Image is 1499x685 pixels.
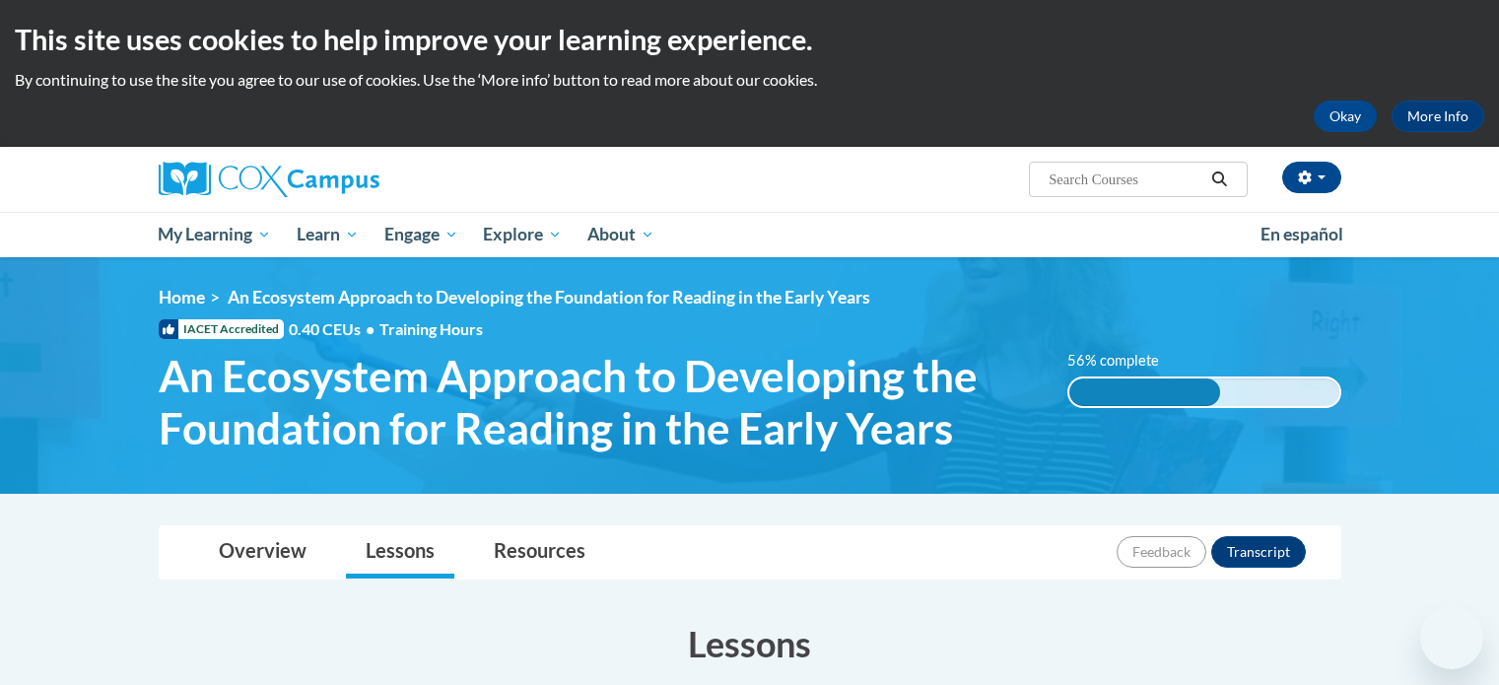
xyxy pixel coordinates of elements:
[575,212,667,257] a: About
[1069,378,1220,406] div: 56% complete
[372,212,471,257] a: Engage
[474,526,605,579] a: Resources
[159,162,533,197] a: Cox Campus
[1248,214,1356,255] a: En español
[1117,536,1206,568] button: Feedback
[1204,168,1234,191] button: Search
[158,223,271,246] span: My Learning
[159,287,205,308] a: Home
[1314,101,1377,132] button: Okay
[483,223,562,246] span: Explore
[587,223,654,246] span: About
[159,319,284,339] span: IACET Accredited
[159,162,379,197] img: Cox Campus
[1282,162,1341,193] button: Account Settings
[15,20,1484,59] h2: This site uses cookies to help improve your learning experience.
[289,318,379,340] span: 0.40 CEUs
[1211,536,1306,568] button: Transcript
[379,319,483,338] span: Training Hours
[1420,606,1483,669] iframe: Button to launch messaging window
[384,223,458,246] span: Engage
[346,526,454,579] a: Lessons
[1392,101,1484,132] a: More Info
[1067,350,1181,372] label: 56% complete
[159,350,1039,454] span: An Ecosystem Approach to Developing the Foundation for Reading in the Early Years
[284,212,372,257] a: Learn
[1047,168,1204,191] input: Search Courses
[146,212,285,257] a: My Learning
[366,319,375,338] span: •
[159,619,1341,668] h3: Lessons
[1261,224,1343,244] span: En español
[228,287,870,308] span: An Ecosystem Approach to Developing the Foundation for Reading in the Early Years
[129,212,1371,257] div: Main menu
[15,69,1484,91] p: By continuing to use the site you agree to our use of cookies. Use the ‘More info’ button to read...
[297,223,359,246] span: Learn
[470,212,575,257] a: Explore
[199,526,326,579] a: Overview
